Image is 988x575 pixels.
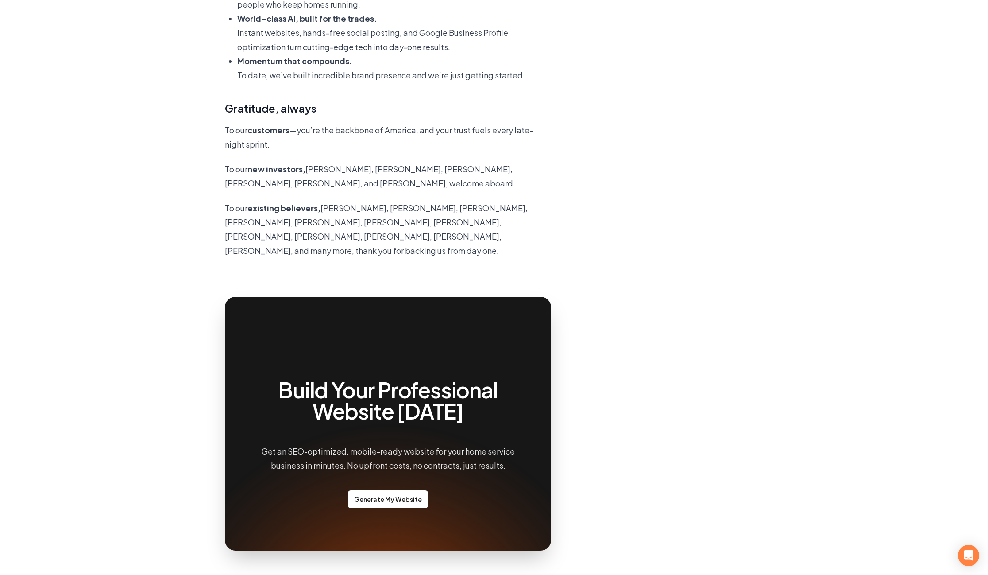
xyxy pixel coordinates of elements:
h3: Gratitude, always [225,100,551,116]
div: Open Intercom Messenger [958,545,979,566]
b: Momentum that compounds. [237,56,352,66]
p: To our —you’re the backbone of America, and your trust fuels every late-night sprint. [225,123,551,152]
b: existing believers, [247,203,320,213]
p: To our [PERSON_NAME], [PERSON_NAME], [PERSON_NAME], [PERSON_NAME], [PERSON_NAME], and [PERSON_NAM... [225,162,551,190]
a: Generate your website on Built Right [348,490,428,508]
h2: Build Your Professional Website [DATE] [253,379,523,422]
b: World-class AI, built for the trades. [237,13,377,23]
p: Get an SEO-optimized, mobile-ready website for your home service business in minutes. No upfront ... [261,444,516,473]
p: Instant websites, hands-free social posting, and Google Business Profile optimization turn cuttin... [237,26,551,54]
p: To our [PERSON_NAME], [PERSON_NAME], [PERSON_NAME], [PERSON_NAME], [PERSON_NAME], [PERSON_NAME], ... [225,201,551,258]
b: new investors, [247,164,305,174]
p: To date, we’ve built incredible brand presence and we’re just getting started. [237,68,551,82]
b: customers [247,125,289,135]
